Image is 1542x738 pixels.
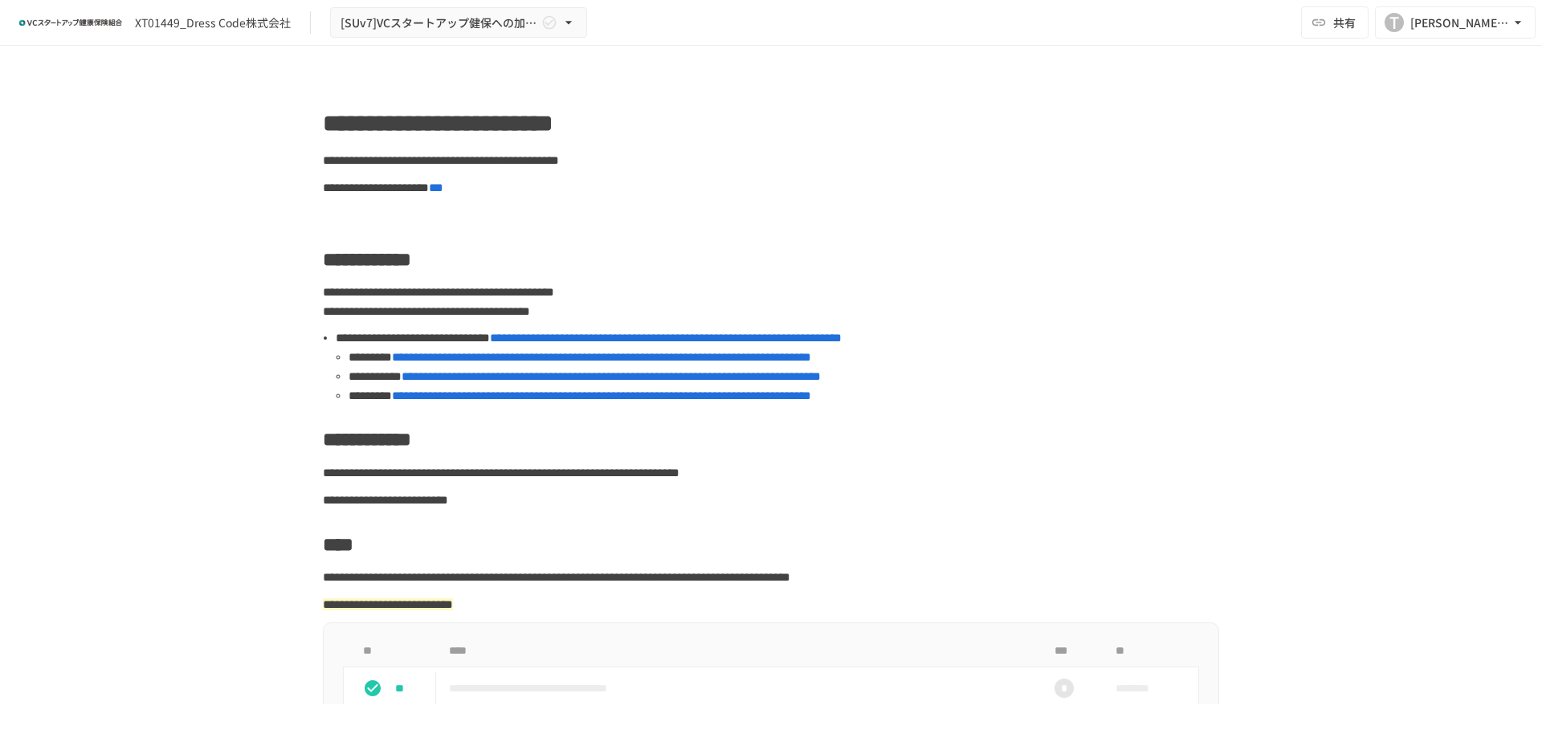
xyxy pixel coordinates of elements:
img: ZDfHsVrhrXUoWEWGWYf8C4Fv4dEjYTEDCNvmL73B7ox [19,10,122,35]
div: T [1385,13,1404,32]
span: [SUv7]VCスタートアップ健保への加入申請手続き [341,13,538,33]
span: 共有 [1333,14,1356,31]
button: [SUv7]VCスタートアップ健保への加入申請手続き [330,7,587,39]
button: T[PERSON_NAME][EMAIL_ADDRESS][DOMAIN_NAME] [1375,6,1536,39]
div: XT01449_Dress Code株式会社 [135,14,291,31]
div: [PERSON_NAME][EMAIL_ADDRESS][DOMAIN_NAME] [1410,13,1510,33]
button: status [357,672,389,704]
button: 共有 [1301,6,1369,39]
